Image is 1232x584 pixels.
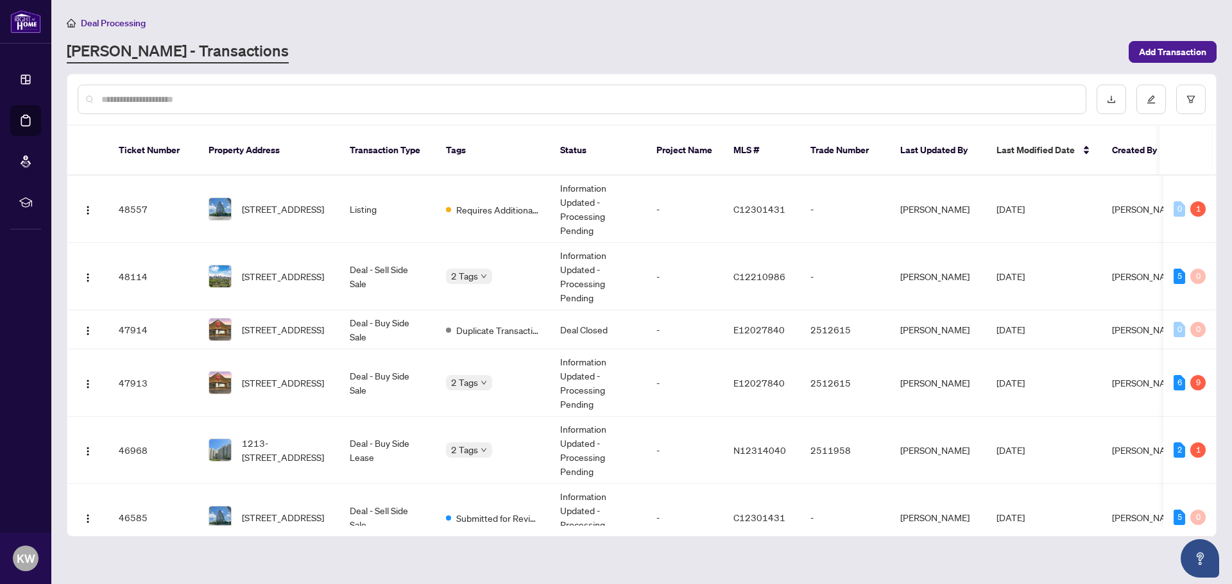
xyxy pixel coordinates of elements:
[1136,85,1166,114] button: edit
[456,511,540,525] span: Submitted for Review
[1190,375,1206,390] div: 9
[339,310,436,349] td: Deal - Buy Side Sale
[436,126,550,176] th: Tags
[1112,203,1181,215] span: [PERSON_NAME]
[646,484,723,551] td: -
[81,17,146,29] span: Deal Processing
[997,324,1025,335] span: [DATE]
[1112,324,1181,335] span: [PERSON_NAME]
[78,507,98,528] button: Logo
[1186,95,1195,104] span: filter
[242,376,324,390] span: [STREET_ADDRESS]
[242,436,329,464] span: 1213-[STREET_ADDRESS]
[242,510,324,524] span: [STREET_ADDRESS]
[17,549,35,567] span: KW
[83,272,93,283] img: Logo
[550,417,646,484] td: Information Updated - Processing Pending
[339,176,436,243] td: Listing
[997,377,1025,388] span: [DATE]
[733,444,786,456] span: N12314040
[10,10,41,33] img: logo
[997,444,1025,456] span: [DATE]
[890,310,986,349] td: [PERSON_NAME]
[1190,201,1206,217] div: 1
[733,271,785,282] span: C12210986
[456,203,540,217] span: Requires Additional Docs
[1174,375,1185,390] div: 6
[83,326,93,336] img: Logo
[646,176,723,243] td: -
[890,417,986,484] td: [PERSON_NAME]
[481,380,487,386] span: down
[83,379,93,389] img: Logo
[890,176,986,243] td: [PERSON_NAME]
[1174,442,1185,458] div: 2
[209,319,231,340] img: thumbnail-img
[209,439,231,461] img: thumbnail-img
[481,273,487,279] span: down
[800,243,890,310] td: -
[1112,377,1181,388] span: [PERSON_NAME]
[550,349,646,417] td: Information Updated - Processing Pending
[723,126,800,176] th: MLS #
[1139,42,1206,62] span: Add Transaction
[1181,539,1219,578] button: Open asap
[481,447,487,453] span: down
[1097,85,1126,114] button: download
[78,199,98,219] button: Logo
[800,176,890,243] td: -
[1190,322,1206,337] div: 0
[1190,269,1206,284] div: 0
[550,243,646,310] td: Information Updated - Processing Pending
[83,513,93,524] img: Logo
[78,319,98,340] button: Logo
[209,506,231,528] img: thumbnail-img
[646,126,723,176] th: Project Name
[78,372,98,393] button: Logo
[456,323,540,337] span: Duplicate Transaction
[646,243,723,310] td: -
[78,266,98,287] button: Logo
[890,484,986,551] td: [PERSON_NAME]
[451,375,478,390] span: 2 Tags
[209,265,231,287] img: thumbnail-img
[550,126,646,176] th: Status
[108,243,198,310] td: 48114
[339,484,436,551] td: Deal - Sell Side Sale
[67,19,76,28] span: home
[67,40,289,63] a: [PERSON_NAME] - Transactions
[890,349,986,417] td: [PERSON_NAME]
[108,176,198,243] td: 48557
[1107,95,1116,104] span: download
[550,176,646,243] td: Information Updated - Processing Pending
[1174,510,1185,525] div: 5
[890,126,986,176] th: Last Updated By
[209,372,231,394] img: thumbnail-img
[800,349,890,417] td: 2512615
[339,349,436,417] td: Deal - Buy Side Sale
[1112,271,1181,282] span: [PERSON_NAME]
[1190,442,1206,458] div: 1
[108,484,198,551] td: 46585
[1147,95,1156,104] span: edit
[209,198,231,220] img: thumbnail-img
[997,271,1025,282] span: [DATE]
[242,322,324,337] span: [STREET_ADDRESS]
[997,203,1025,215] span: [DATE]
[1174,201,1185,217] div: 0
[800,126,890,176] th: Trade Number
[997,512,1025,523] span: [DATE]
[1174,269,1185,284] div: 5
[78,440,98,460] button: Logo
[733,324,785,335] span: E12027840
[890,243,986,310] td: [PERSON_NAME]
[242,202,324,216] span: [STREET_ADDRESS]
[550,310,646,349] td: Deal Closed
[451,269,478,283] span: 2 Tags
[646,349,723,417] td: -
[733,377,785,388] span: E12027840
[451,442,478,457] span: 2 Tags
[339,417,436,484] td: Deal - Buy Side Lease
[1190,510,1206,525] div: 0
[997,143,1075,157] span: Last Modified Date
